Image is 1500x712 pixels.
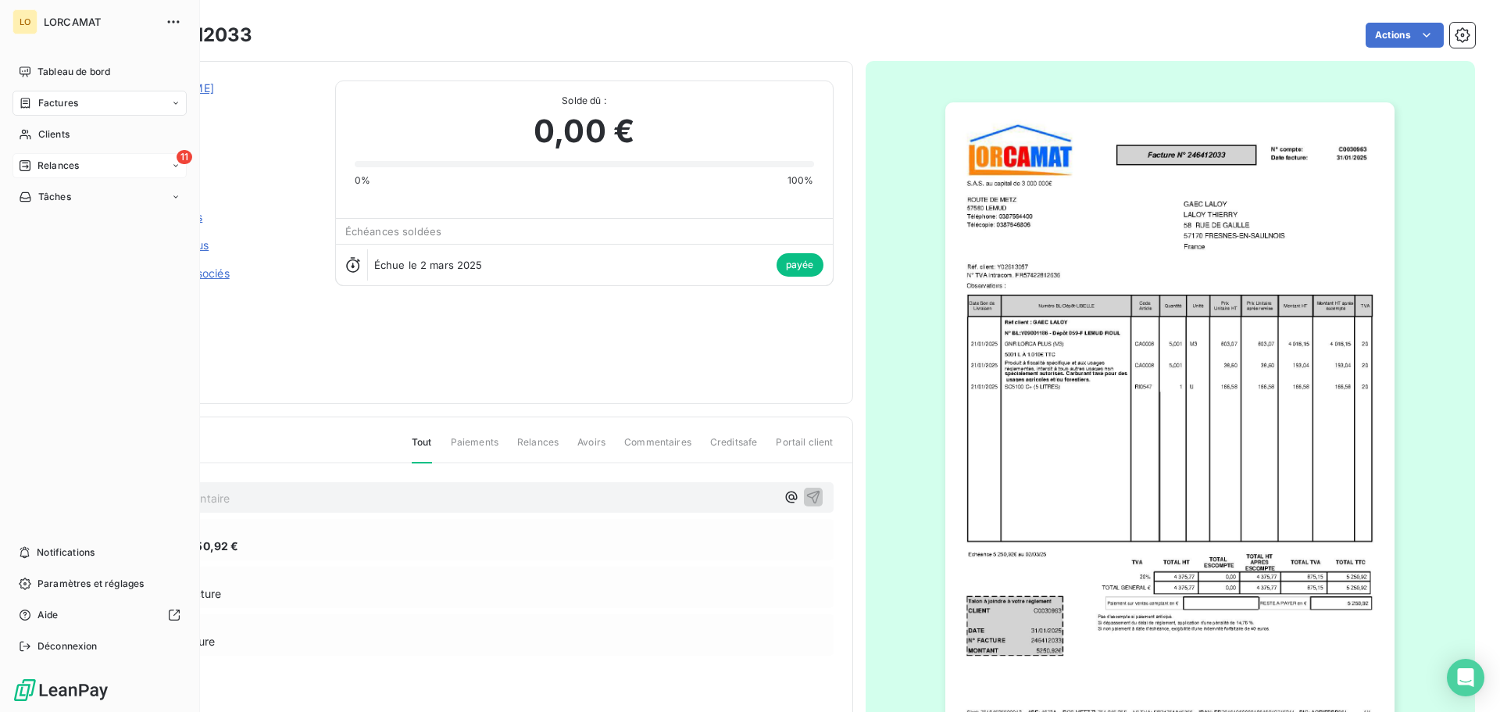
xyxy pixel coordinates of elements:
a: Aide [12,603,187,628]
button: Actions [1366,23,1444,48]
img: Logo LeanPay [12,678,109,703]
span: 100% [787,174,814,188]
span: Factures [38,96,78,110]
span: Échéances soldées [345,225,442,238]
span: Notifications [37,546,95,560]
span: Relances [37,159,79,173]
span: Échue le 2 mars 2025 [374,259,483,271]
span: Creditsafe [710,435,758,462]
span: Paiements [451,435,498,462]
span: Commentaires [624,435,691,462]
span: Relances [517,435,559,462]
span: Avoirs [577,435,605,462]
span: Paramètres et réglages [37,577,144,591]
span: Portail client [776,435,833,462]
div: LO [12,9,37,34]
span: LORCAMAT [44,16,156,28]
span: Déconnexion [37,639,98,653]
span: Clients [38,127,70,141]
span: 11 [177,150,192,164]
span: Tâches [38,190,71,204]
span: payée [777,253,823,277]
span: 0% [355,174,370,188]
span: 5 250,92 € [179,538,239,554]
span: Tout [412,435,432,463]
span: C0030963 [123,99,316,112]
span: Solde dû : [355,94,814,108]
span: Aide [37,608,59,622]
span: 0,00 € [534,108,634,155]
div: Open Intercom Messenger [1447,659,1484,696]
span: Tableau de bord [37,65,110,79]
